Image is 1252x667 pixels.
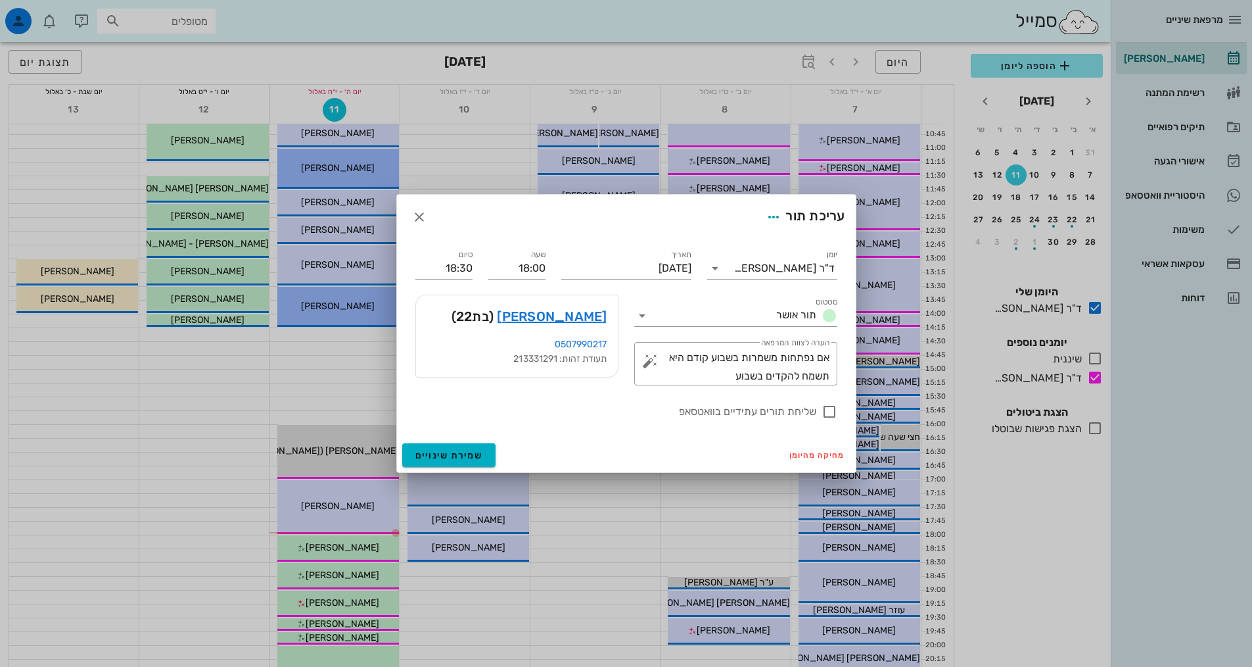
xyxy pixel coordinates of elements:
a: [PERSON_NAME] [497,306,607,327]
label: סטטוס [816,297,837,307]
span: תור אושר [776,309,816,321]
span: 22 [456,309,473,324]
label: יומן [826,250,837,260]
label: תאריך [670,250,691,260]
a: 0507990217 [555,339,607,350]
div: ד"ר [PERSON_NAME] [734,262,835,274]
button: מחיקה מהיומן [784,446,850,464]
div: תעודת זהות: 213331291 [427,352,607,366]
span: (בת ) [452,306,494,327]
div: עריכת תור [762,205,845,229]
button: שמירת שינויים [402,443,496,467]
label: סיום [459,250,473,260]
label: הערה לצוות המרפאה [760,338,829,348]
div: יומןד"ר [PERSON_NAME] [707,258,837,279]
label: שליחת תורים עתידיים בוואטסאפ [415,405,816,418]
span: שמירת שינויים [415,450,483,461]
div: סטטוסתור אושר [634,305,837,326]
label: שעה [530,250,545,260]
span: מחיקה מהיומן [789,451,845,460]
